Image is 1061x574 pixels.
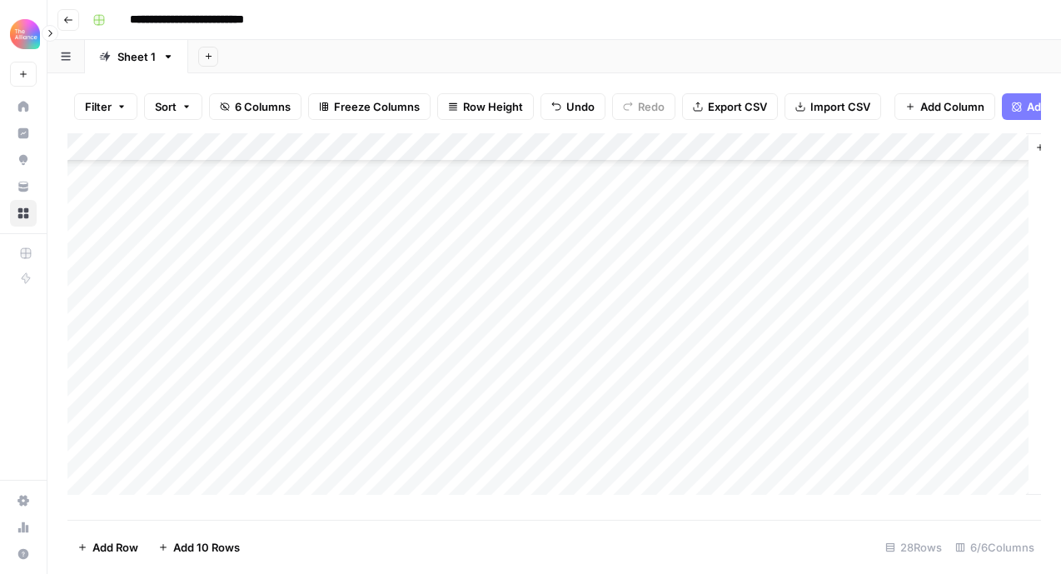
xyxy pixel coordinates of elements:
[10,93,37,120] a: Home
[682,93,778,120] button: Export CSV
[209,93,301,120] button: 6 Columns
[92,539,138,556] span: Add Row
[10,514,37,541] a: Usage
[10,147,37,173] a: Opportunities
[85,98,112,115] span: Filter
[638,98,665,115] span: Redo
[949,534,1041,561] div: 6/6 Columns
[10,13,37,55] button: Workspace: Alliance
[10,120,37,147] a: Insights
[463,98,523,115] span: Row Height
[334,98,420,115] span: Freeze Columns
[612,93,675,120] button: Redo
[144,93,202,120] button: Sort
[10,173,37,200] a: Your Data
[155,98,177,115] span: Sort
[540,93,605,120] button: Undo
[85,40,188,73] a: Sheet 1
[437,93,534,120] button: Row Height
[920,98,984,115] span: Add Column
[10,487,37,514] a: Settings
[74,93,137,120] button: Filter
[785,93,881,120] button: Import CSV
[308,93,431,120] button: Freeze Columns
[10,19,40,49] img: Alliance Logo
[117,48,156,65] div: Sheet 1
[235,98,291,115] span: 6 Columns
[173,539,240,556] span: Add 10 Rows
[10,200,37,227] a: Browse
[894,93,995,120] button: Add Column
[566,98,595,115] span: Undo
[148,534,250,561] button: Add 10 Rows
[810,98,870,115] span: Import CSV
[10,541,37,567] button: Help + Support
[708,98,767,115] span: Export CSV
[67,534,148,561] button: Add Row
[879,534,949,561] div: 28 Rows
